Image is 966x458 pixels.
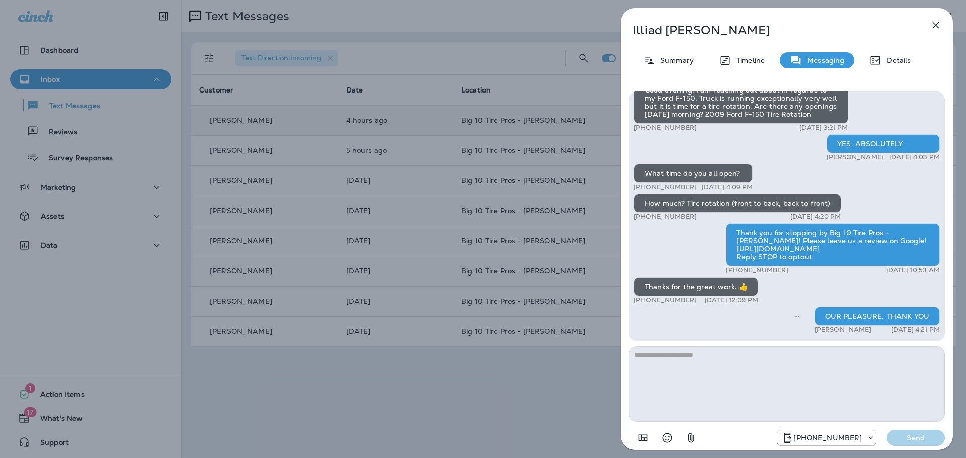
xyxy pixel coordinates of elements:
div: Good evening, I am reaching out about in regards to my Ford F-150. Truck is running exceptionally... [634,80,848,124]
button: Select an emoji [657,428,677,448]
p: [PHONE_NUMBER] [634,296,697,304]
button: Add in a premade template [633,428,653,448]
p: [DATE] 4:21 PM [891,326,940,334]
p: [DATE] 4:20 PM [790,213,841,221]
p: Summary [655,56,694,64]
p: [DATE] 12:09 PM [705,296,758,304]
div: Thank you for stopping by Big 10 Tire Pros - [PERSON_NAME]! Please leave us a review on Google! [... [726,223,940,266]
p: [DATE] 10:53 AM [886,266,940,274]
p: [PHONE_NUMBER] [634,183,697,191]
p: Illiad [PERSON_NAME] [633,23,908,37]
p: [DATE] 4:09 PM [702,183,753,191]
div: OUR PLEASURE. THANK YOU [815,307,940,326]
div: +1 (601) 808-4206 [777,432,876,444]
div: How much? Tire rotation (front to back, back to front) [634,194,841,213]
p: [PERSON_NAME] [815,326,872,334]
p: [PHONE_NUMBER] [793,434,862,442]
p: Details [881,56,911,64]
p: [DATE] 3:21 PM [799,124,848,132]
div: YES. ABSOLUTELY [827,134,940,153]
div: Thanks for the great work..👍 [634,277,758,296]
p: [PERSON_NAME] [827,153,884,161]
span: Sent [794,311,799,320]
p: [PHONE_NUMBER] [634,213,697,221]
p: [PHONE_NUMBER] [634,124,697,132]
div: What time do you all open? [634,164,753,183]
p: Messaging [802,56,844,64]
p: Timeline [731,56,765,64]
p: [DATE] 4:03 PM [889,153,940,161]
p: [PHONE_NUMBER] [726,266,788,274]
